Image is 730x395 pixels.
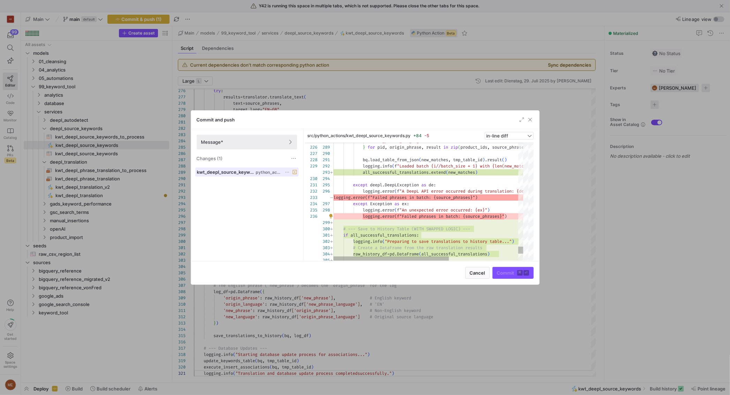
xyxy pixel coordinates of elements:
span: as [394,201,399,207]
span: ) [504,157,507,163]
span: ex [402,201,407,207]
span: result [426,144,441,150]
span: ) [482,157,485,163]
span: "Loaded batch {i//batch_size + 1} with {len(new_ma [397,163,519,169]
span: ) [487,207,490,213]
span: deepl [370,182,382,188]
span: . [382,182,385,188]
span: . [394,251,397,257]
div: 297 [317,201,330,207]
span: -5 [425,133,429,138]
span: if [343,232,348,238]
span: product_ids [460,144,487,150]
span: , [421,144,424,150]
div: 302 [317,238,330,245]
div: 232 [305,188,317,194]
div: 235 [305,207,317,213]
span: Exception [370,201,392,207]
div: 295 [317,182,330,188]
div: 293 [317,169,330,176]
span: f [397,207,399,213]
span: kwt_deepl_source_keywords.py [197,169,254,175]
div: 303 [317,245,330,251]
span: ( [446,170,448,175]
span: ." [507,239,512,244]
div: 291 [317,157,330,163]
span: : [434,182,436,188]
span: ( [394,188,397,194]
span: Changes (1) [197,156,223,161]
div: 234 [305,201,317,207]
div: 227 [305,150,317,157]
div: 304 [317,251,330,257]
span: src/python_actions/kwt_deepl_source_keywords.py [308,133,411,138]
div: 233 [305,194,317,201]
div: 298 [317,207,330,213]
div: 292 [317,163,330,169]
button: Message* [197,135,297,149]
span: error [382,188,394,194]
span: f [397,188,399,194]
span: logging [363,207,380,213]
span: load_table_from_json [370,157,419,163]
span: logging [363,188,380,194]
span: , [385,144,387,150]
span: , [448,157,451,163]
div: 294 [317,176,330,182]
div: 299 [317,219,330,226]
span: info [382,163,392,169]
span: DataFrame [397,251,419,257]
span: } [363,144,365,150]
span: ( [419,251,421,257]
div: 290 [317,150,330,157]
span: pid [377,144,385,150]
div: 231 [305,182,317,188]
span: ) [487,251,490,257]
span: de [429,182,434,188]
span: for [368,144,375,150]
span: +84 [414,133,422,138]
span: new_matches [421,157,448,163]
span: python_actions [256,170,281,175]
span: . [368,157,370,163]
div: 228 [305,157,317,163]
span: ) [512,239,514,244]
span: # Create a DataFrame from the raw translation resu [353,245,475,251]
div: 301 [317,232,330,238]
div: 236 [305,213,317,219]
span: result [487,157,502,163]
span: ( [419,157,421,163]
span: Cancel [470,270,485,276]
span: ( [458,144,460,150]
button: kwt_deepl_source_keywords.pypython_actions [195,167,299,177]
div: 226 [305,144,317,150]
span: raw_history_df [353,251,387,257]
div: 305 [317,257,330,263]
span: -- [465,226,470,232]
span: info [372,239,382,244]
span: source_phrases [492,144,526,150]
span: ( [382,239,385,244]
span: DeepLException [385,182,419,188]
span: extend [431,170,446,175]
span: except [353,201,368,207]
span: . [380,188,382,194]
div: 230 [305,176,317,182]
span: . [485,157,487,163]
span: all_successful_translations [351,232,416,238]
span: all_successful_translations [421,251,487,257]
div: 289 [317,144,330,150]
span: ( [502,157,504,163]
span: bq [363,157,368,163]
span: "A DeepL API error occurred during translation: {d [399,188,521,194]
span: . [380,163,382,169]
span: . [429,170,431,175]
span: "An unexpected error occurred: {ex}" [399,207,487,213]
span: : [407,201,409,207]
span: error [382,207,394,213]
div: 300 [317,226,330,232]
span: in [443,144,448,150]
span: . [370,239,372,244]
span: logging [363,163,380,169]
span: tmp_table_id [453,157,482,163]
